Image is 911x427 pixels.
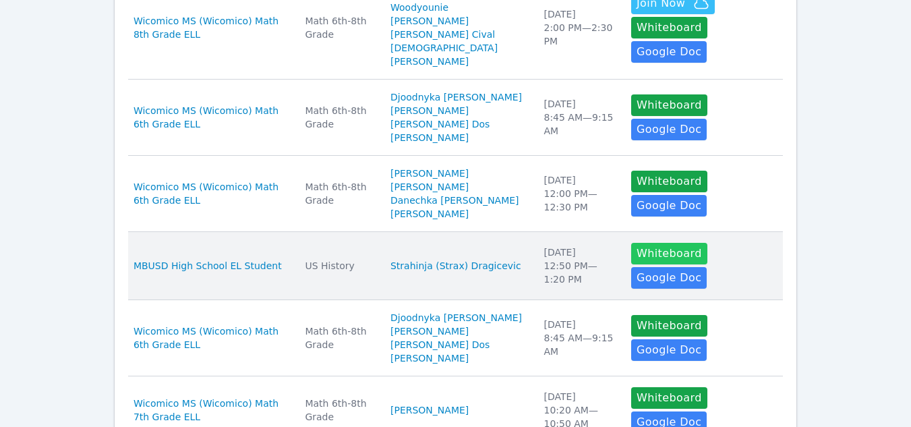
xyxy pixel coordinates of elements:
a: Danechka [PERSON_NAME] [390,194,519,207]
tr: Wicomico MS (Wicomico) Math 6th Grade ELLMath 6th-8th GradeDjoodnyka [PERSON_NAME][PERSON_NAME][P... [128,80,783,156]
div: Math 6th-8th Grade [305,14,374,41]
tr: Wicomico MS (Wicomico) Math 6th Grade ELLMath 6th-8th GradeDjoodnyka [PERSON_NAME][PERSON_NAME][P... [128,300,783,376]
a: [PERSON_NAME] Dos [PERSON_NAME] [390,117,528,144]
div: [DATE] 12:50 PM — 1:20 PM [543,246,615,286]
a: MBUSD High School EL Student [134,259,282,273]
div: [DATE] 8:45 AM — 9:15 AM [543,97,615,138]
div: [DATE] 12:00 PM — 12:30 PM [543,173,615,214]
a: Woodyounie [PERSON_NAME] [390,1,528,28]
a: [PERSON_NAME] [390,324,469,338]
a: [PERSON_NAME] Dos [PERSON_NAME] [390,338,528,365]
button: Whiteboard [631,315,707,337]
a: [PERSON_NAME] [390,180,469,194]
a: Djoodnyka [PERSON_NAME] [390,90,522,104]
button: Whiteboard [631,17,707,38]
div: [DATE] 8:45 AM — 9:15 AM [543,318,615,358]
button: Whiteboard [631,171,707,192]
a: [PERSON_NAME] [390,104,469,117]
div: Math 6th-8th Grade [305,180,374,207]
tr: MBUSD High School EL StudentUS HistoryStrahinja (Strax) Dragicevic[DATE]12:50 PM—1:20 PMWhiteboar... [128,232,783,300]
a: Djoodnyka [PERSON_NAME] [390,311,522,324]
button: Whiteboard [631,387,707,409]
a: [PERSON_NAME] Cival [390,28,495,41]
a: Google Doc [631,119,707,140]
tr: Wicomico MS (Wicomico) Math 6th Grade ELLMath 6th-8th Grade[PERSON_NAME][PERSON_NAME]Danechka [PE... [128,156,783,232]
div: US History [305,259,374,273]
a: Wicomico MS (Wicomico) Math 7th Grade ELL [134,397,289,424]
a: [DEMOGRAPHIC_DATA][PERSON_NAME] [390,41,528,68]
a: [PERSON_NAME] [390,167,469,180]
a: Google Doc [631,339,707,361]
div: Math 6th-8th Grade [305,397,374,424]
a: Wicomico MS (Wicomico) Math 6th Grade ELL [134,180,289,207]
button: Whiteboard [631,243,707,264]
a: Wicomico MS (Wicomico) Math 8th Grade ELL [134,14,289,41]
a: Wicomico MS (Wicomico) Math 6th Grade ELL [134,104,289,131]
a: Google Doc [631,41,707,63]
a: Strahinja (Strax) Dragicevic [390,259,521,273]
a: Google Doc [631,195,707,217]
div: Math 6th-8th Grade [305,104,374,131]
button: Whiteboard [631,94,707,116]
a: [PERSON_NAME] [390,207,469,221]
a: Google Doc [631,267,707,289]
div: Math 6th-8th Grade [305,324,374,351]
a: Wicomico MS (Wicomico) Math 6th Grade ELL [134,324,289,351]
a: [PERSON_NAME] [390,403,469,417]
div: [DATE] 2:00 PM — 2:30 PM [543,7,615,48]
